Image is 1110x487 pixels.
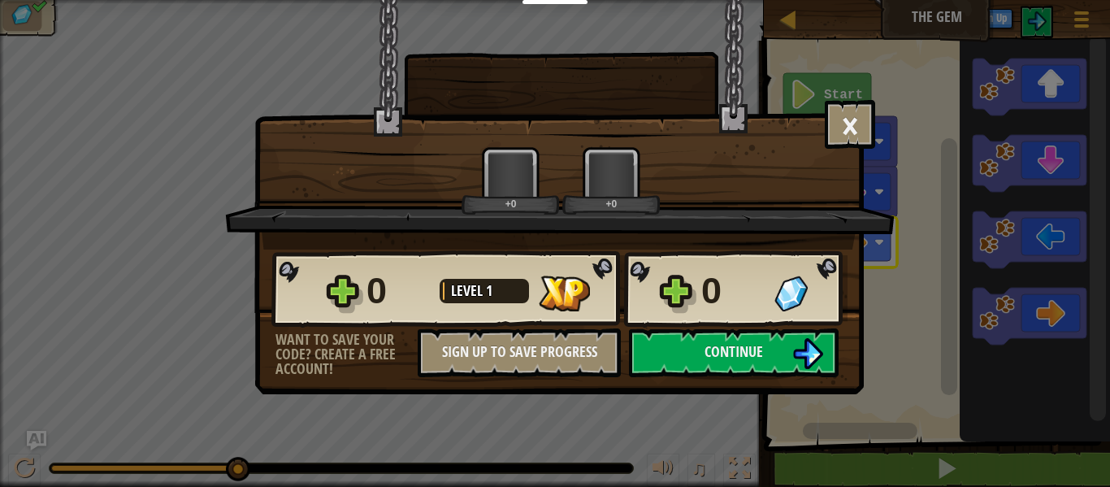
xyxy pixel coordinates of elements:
div: +0 [465,198,557,210]
img: XP Gained [539,276,590,311]
img: Continue [792,338,823,369]
button: × [825,100,875,149]
span: Level [451,280,486,301]
div: Want to save your code? Create a free account! [275,333,418,376]
button: Continue [629,328,839,377]
div: +0 [566,198,657,210]
span: 1 [486,280,492,301]
div: 0 [701,265,765,317]
span: Continue [705,341,763,362]
div: 0 [366,265,430,317]
img: Gems Gained [774,276,808,311]
button: Sign Up to Save Progress [418,328,621,377]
